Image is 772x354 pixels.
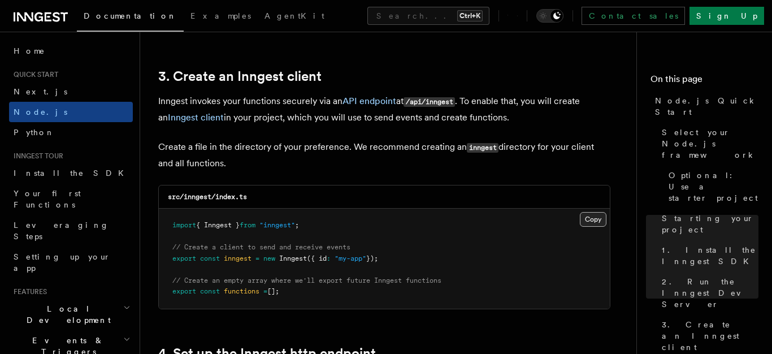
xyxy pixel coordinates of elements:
span: const [200,254,220,262]
a: 1. Install the Inngest SDK [657,240,758,271]
span: Local Development [9,303,123,326]
span: Python [14,128,55,137]
a: Inngest client [168,112,224,123]
span: "inngest" [259,221,295,229]
span: new [263,254,275,262]
a: 3. Create an Inngest client [158,68,322,84]
span: : [327,254,331,262]
span: Quick start [9,70,58,79]
span: Your first Functions [14,189,81,209]
a: API endpoint [342,96,396,106]
span: 3. Create an Inngest client [662,319,758,353]
span: Next.js [14,87,67,96]
span: export [172,254,196,262]
a: Your first Functions [9,183,133,215]
span: = [255,254,259,262]
a: Optional: Use a starter project [664,165,758,208]
span: ({ id [307,254,327,262]
a: Select your Node.js framework [657,122,758,165]
span: Install the SDK [14,169,131,178]
span: // Create a client to send and receive events [172,243,350,251]
span: ; [295,221,299,229]
span: Optional: Use a starter project [669,170,758,204]
a: Examples [184,3,258,31]
span: []; [267,287,279,295]
a: Install the SDK [9,163,133,183]
span: inngest [224,254,251,262]
span: import [172,221,196,229]
p: Inngest invokes your functions securely via an at . To enable that, you will create an in your pr... [158,93,610,126]
a: 2. Run the Inngest Dev Server [657,271,758,314]
button: Local Development [9,299,133,330]
span: "my-app" [335,254,366,262]
span: Inngest [279,254,307,262]
a: Node.js [9,102,133,122]
code: inngest [467,143,498,153]
span: export [172,287,196,295]
span: AgentKit [264,11,324,20]
span: from [240,221,255,229]
a: Python [9,122,133,143]
kbd: Ctrl+K [457,10,483,21]
code: src/inngest/index.ts [168,193,247,201]
span: Select your Node.js framework [662,127,758,161]
h4: On this page [650,72,758,90]
span: Node.js [14,107,67,116]
span: Setting up your app [14,252,111,273]
a: Leveraging Steps [9,215,133,247]
span: 2. Run the Inngest Dev Server [662,276,758,310]
span: = [263,287,267,295]
a: Node.js Quick Start [650,90,758,122]
span: 1. Install the Inngest SDK [662,244,758,267]
span: Documentation [84,11,177,20]
a: Contact sales [582,7,685,25]
a: AgentKit [258,3,331,31]
a: Sign Up [689,7,764,25]
button: Toggle dark mode [536,9,563,23]
span: functions [224,287,259,295]
a: Home [9,41,133,61]
span: Features [9,287,47,296]
span: { Inngest } [196,221,240,229]
button: Copy [580,212,606,227]
span: Leveraging Steps [14,221,109,241]
code: /api/inngest [404,97,455,107]
button: Search...Ctrl+K [367,7,489,25]
span: Home [14,45,45,57]
span: const [200,287,220,295]
a: Setting up your app [9,247,133,278]
a: Starting your project [657,208,758,240]
span: Examples [190,11,251,20]
span: Node.js Quick Start [655,95,758,118]
span: }); [366,254,378,262]
span: // Create an empty array where we'll export future Inngest functions [172,277,441,284]
a: Documentation [77,3,184,32]
a: Next.js [9,81,133,102]
p: Create a file in the directory of your preference. We recommend creating an directory for your cl... [158,139,610,171]
span: Starting your project [662,213,758,235]
span: Inngest tour [9,152,63,161]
